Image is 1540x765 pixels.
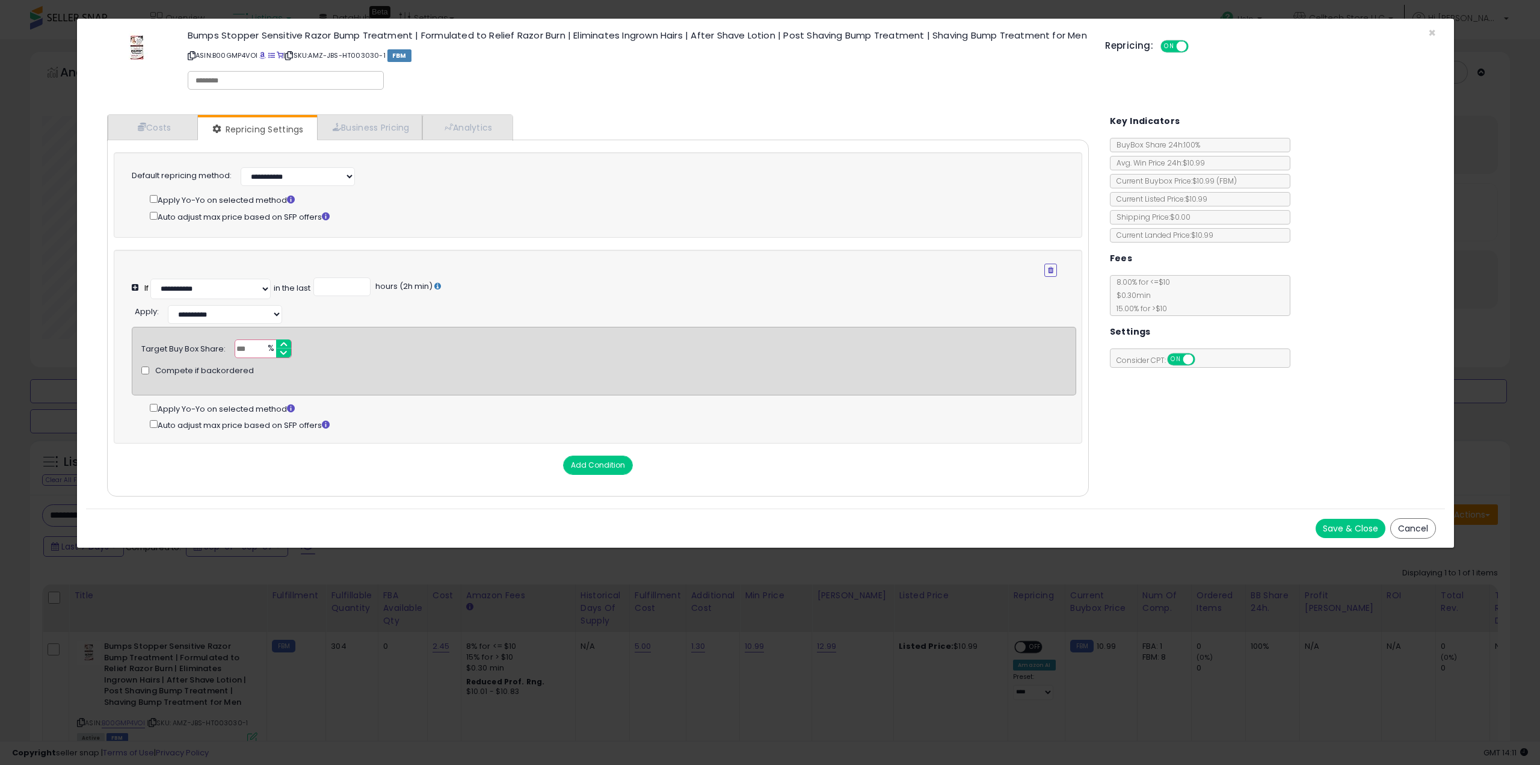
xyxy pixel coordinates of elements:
[1048,267,1053,274] i: Remove Condition
[119,31,155,67] img: 41UZT5SQtQL._SL60_.jpg
[150,209,1057,223] div: Auto adjust max price based on SFP offers
[1110,303,1167,314] span: 15.00 % for > $10
[563,456,633,475] button: Add Condition
[1110,277,1170,314] span: 8.00 % for <= $10
[141,339,226,355] div: Target Buy Box Share:
[1110,230,1213,240] span: Current Landed Price: $10.99
[1110,324,1151,339] h5: Settings
[259,51,266,60] a: BuyBox page
[1110,355,1211,365] span: Consider CPT:
[155,365,254,377] span: Compete if backordered
[150,401,1076,415] div: Apply Yo-Yo on selected method
[1110,251,1133,266] h5: Fees
[1168,355,1183,365] span: ON
[135,306,157,317] span: Apply
[150,193,1057,206] div: Apply Yo-Yo on selected method
[132,170,232,182] label: Default repricing method:
[277,51,283,60] a: Your listing only
[1193,355,1212,365] span: OFF
[1216,176,1237,186] span: ( FBM )
[387,49,411,62] span: FBM
[198,117,316,141] a: Repricing Settings
[1162,42,1177,52] span: ON
[1110,290,1151,300] span: $0.30 min
[274,283,310,294] div: in the last
[188,46,1087,65] p: ASIN: B00GMP4VOI | SKU: AMZ-JBS-HT003030-1
[1192,176,1237,186] span: $10.99
[317,115,422,140] a: Business Pricing
[188,31,1087,40] h3: Bumps Stopper Sensitive Razor Bump Treatment | Formulated to Relief Razor Burn | Eliminates Ingro...
[1110,140,1200,150] span: BuyBox Share 24h: 100%
[1428,24,1436,42] span: ×
[150,418,1076,432] div: Auto adjust max price based on SFP offers
[374,280,433,292] span: hours (2h min)
[1110,158,1205,168] span: Avg. Win Price 24h: $10.99
[1110,176,1237,186] span: Current Buybox Price:
[260,340,280,358] span: %
[1110,194,1207,204] span: Current Listed Price: $10.99
[1316,519,1385,538] button: Save & Close
[1105,41,1153,51] h5: Repricing:
[1390,518,1436,539] button: Cancel
[1110,114,1180,129] h5: Key Indicators
[108,115,198,140] a: Costs
[422,115,511,140] a: Analytics
[135,302,159,318] div: :
[1110,212,1190,222] span: Shipping Price: $0.00
[268,51,275,60] a: All offer listings
[1187,42,1206,52] span: OFF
